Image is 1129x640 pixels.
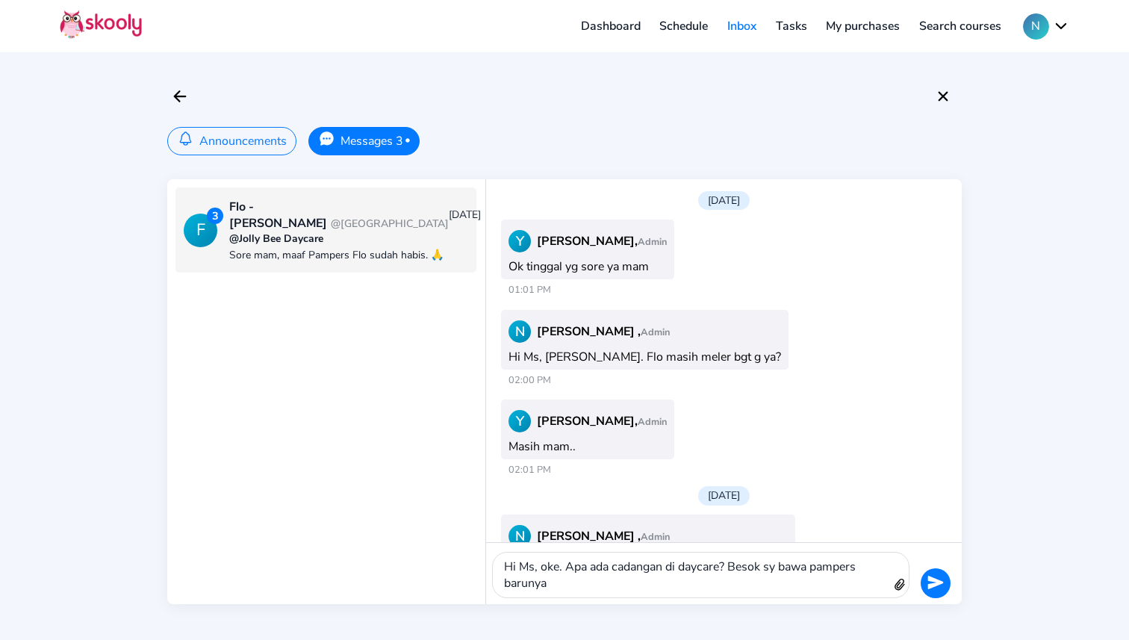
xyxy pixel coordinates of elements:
button: arrow back outline [167,84,193,109]
ion-icon: close [934,87,952,105]
span: 01:01 PM [501,283,859,296]
span: Admin [641,326,670,339]
div: Flo - [PERSON_NAME] [229,199,449,232]
div: Ok tinggal yg sore ya mam [501,220,674,279]
a: Inbox [718,14,766,38]
ion-icon: send [927,574,944,591]
a: Tasks [766,14,817,38]
button: send [921,568,951,598]
span: 02:01 PM [501,463,859,476]
div: Masih mam.. [501,400,674,459]
span: • [405,132,411,147]
div: N [508,320,531,343]
a: Schedule [650,14,718,38]
button: Nchevron down outline [1023,13,1069,40]
ion-icon: notifications outline [178,131,193,146]
a: Search courses [909,14,1011,38]
a: My purchases [816,14,909,38]
ion-icon: attach outline [889,573,912,597]
span: Admin [638,415,667,429]
span: 02:00 PM [501,373,859,387]
span: [PERSON_NAME], [537,233,667,249]
div: Hi Ms, oke. Apa ada cadangan di daycare? Besok sy bawa pampers barunya [493,553,892,597]
div: [DATE] [698,191,750,210]
div: F [184,214,217,247]
span: Admin [638,235,667,249]
button: close [930,84,956,109]
span: [PERSON_NAME] , [537,528,670,544]
span: [PERSON_NAME], [537,413,667,429]
img: Skooly [60,10,142,39]
ion-icon: arrow back outline [171,87,189,105]
a: Dashboard [571,14,650,38]
div: Hi Ms, [PERSON_NAME]. Flo masih meler bgt g ya? [501,310,789,370]
div: N [508,525,531,547]
button: attach outline [892,577,908,597]
span: Admin [641,530,670,544]
div: [DATE] [698,486,750,505]
button: Announcements [167,127,296,155]
div: Sore mam, maaf Pampers Flo sudah habis. 🙏 [229,248,481,262]
span: [PERSON_NAME] , [537,323,670,340]
div: [DATE] [449,208,481,222]
ion-icon: chatbubble ellipses [319,131,335,146]
div: Y [508,230,531,252]
span: @[GEOGRAPHIC_DATA] [331,217,449,231]
button: Messages 3• [308,127,419,155]
div: @Jolly Bee Daycare [229,232,481,246]
div: Y [508,410,531,432]
div: 3 [207,208,223,224]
